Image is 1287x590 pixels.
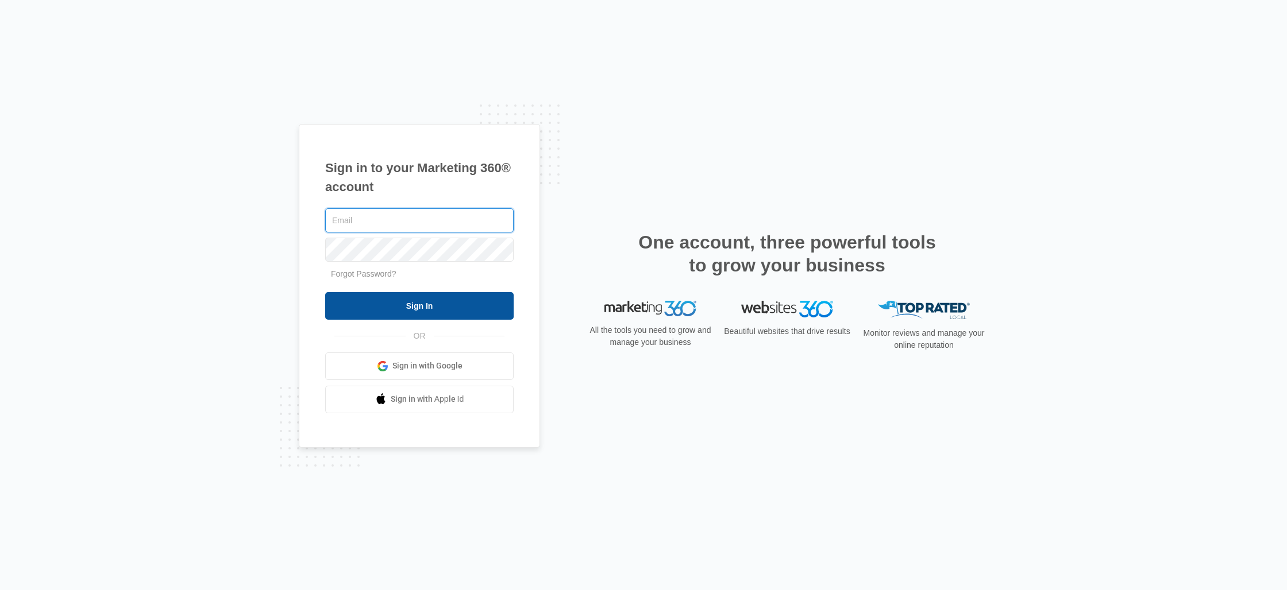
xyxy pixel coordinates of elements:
[586,324,715,348] p: All the tools you need to grow and manage your business
[635,231,939,277] h2: One account, three powerful tools to grow your business
[331,269,396,278] a: Forgot Password?
[391,393,464,405] span: Sign in with Apple Id
[860,327,988,351] p: Monitor reviews and manage your online reputation
[325,292,514,320] input: Sign In
[325,352,514,380] a: Sign in with Google
[604,301,696,317] img: Marketing 360
[723,325,851,337] p: Beautiful websites that drive results
[392,360,463,372] span: Sign in with Google
[406,330,434,342] span: OR
[741,301,833,317] img: Websites 360
[878,301,970,320] img: Top Rated Local
[325,158,514,196] h1: Sign in to your Marketing 360® account
[325,386,514,413] a: Sign in with Apple Id
[325,208,514,232] input: Email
